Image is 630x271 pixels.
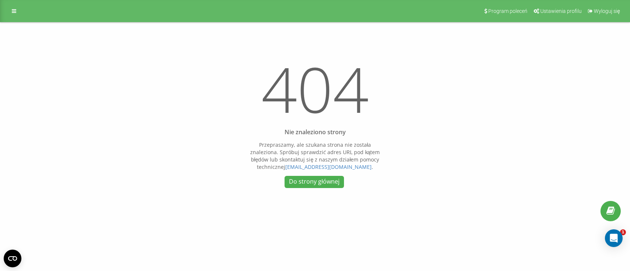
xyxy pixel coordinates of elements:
span: Program poleceń [488,8,527,14]
button: Open CMP widget [4,250,21,267]
span: Ustawienia profilu [540,8,582,14]
a: [EMAIL_ADDRESS][DOMAIN_NAME] [285,163,372,170]
div: Open Intercom Messenger [605,229,623,247]
span: Wyloguj się [594,8,620,14]
div: Nie znaleziono strony [247,129,384,136]
p: Przepraszamy, ale szukana strona nie została znaleziona. Spróbuj sprawdzić adres URL pod kątem bł... [247,141,384,171]
span: 1 [620,229,626,235]
h1: 404 [247,48,384,136]
a: Do strony głównej [285,176,344,188]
